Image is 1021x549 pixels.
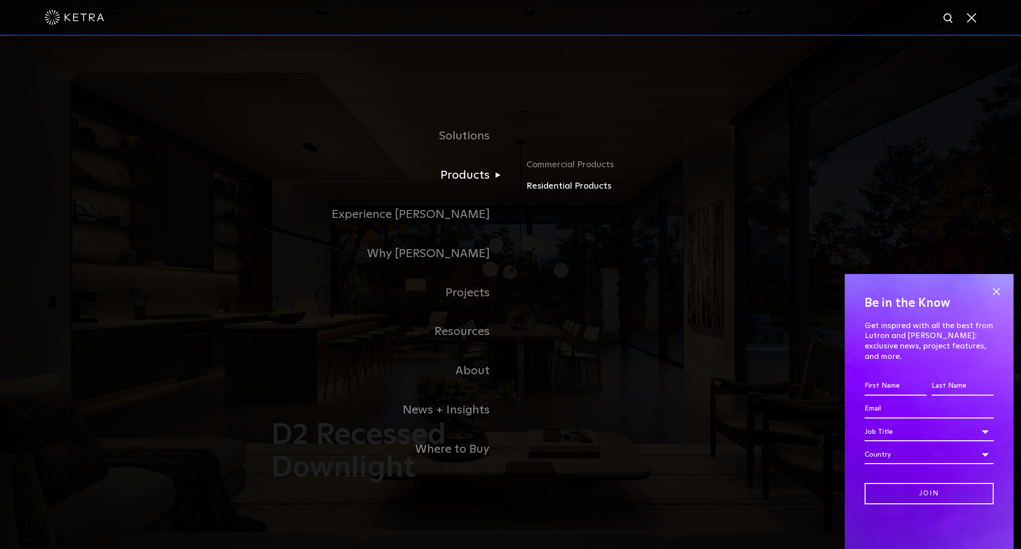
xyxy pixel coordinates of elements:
img: ketra-logo-2019-white [45,10,104,25]
input: Email [865,400,994,418]
a: About [262,351,510,391]
input: First Name [865,377,927,396]
a: Resources [262,312,510,351]
a: Products [262,156,510,195]
h4: Be in the Know [865,294,994,313]
img: search icon [943,12,955,25]
div: Job Title [865,422,994,441]
a: Why [PERSON_NAME] [262,234,510,274]
a: Projects [262,274,510,313]
a: Experience [PERSON_NAME] [262,195,510,234]
a: Solutions [262,117,510,156]
div: Navigation Menu [262,117,759,469]
div: Country [865,445,994,464]
a: Commercial Products [526,157,759,179]
a: News + Insights [262,391,510,430]
input: Join [865,483,994,504]
p: Get inspired with all the best from Lutron and [PERSON_NAME]: exclusive news, project features, a... [865,321,994,362]
a: Residential Products [526,179,759,194]
a: Where to Buy [262,430,510,469]
input: Last Name [932,377,994,396]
